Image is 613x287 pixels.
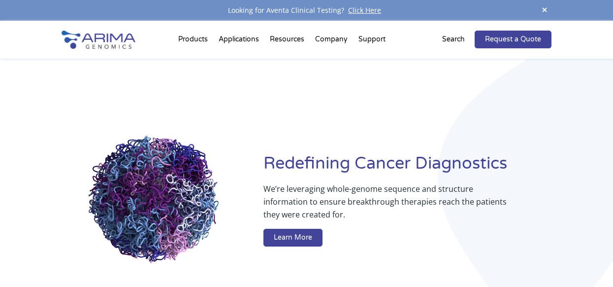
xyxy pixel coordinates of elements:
[263,229,323,247] a: Learn More
[564,240,613,287] iframe: Chat Widget
[344,5,385,15] a: Click Here
[263,182,513,229] p: We’re leveraging whole-genome sequence and structure information to ensure breakthrough therapies...
[475,31,551,48] a: Request a Quote
[263,152,552,182] h1: Redefining Cancer Diagnostics
[442,33,465,46] p: Search
[62,31,135,49] img: Arima-Genomics-logo
[62,4,552,17] div: Looking for Aventa Clinical Testing?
